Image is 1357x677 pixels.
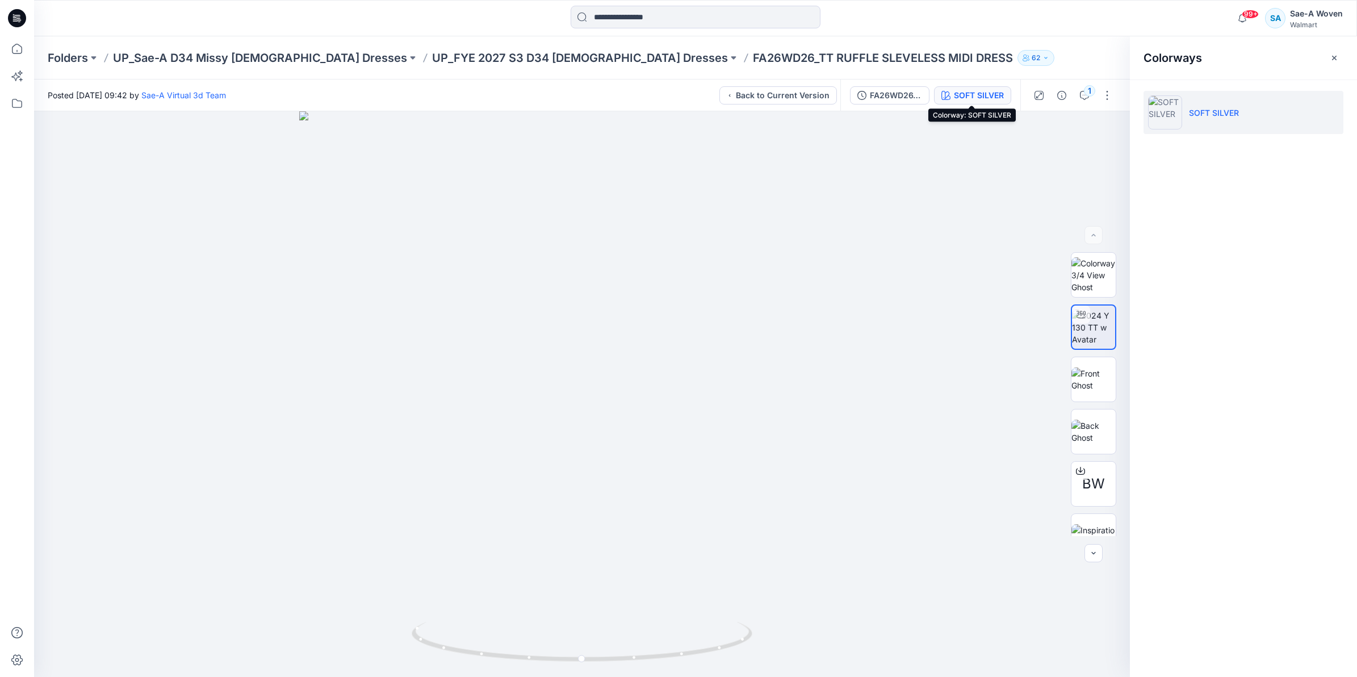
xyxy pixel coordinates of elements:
[753,50,1013,66] p: FA26WD26_TT RUFFLE SLEVELESS MIDI DRESS
[1071,420,1116,444] img: Back Ghost
[1075,86,1094,105] button: 1
[1265,8,1285,28] div: SA
[432,50,728,66] a: UP_FYE 2027 S3 D34 [DEMOGRAPHIC_DATA] Dresses
[954,89,1004,102] div: SOFT SILVER
[141,90,226,100] a: Sae-A Virtual 3d Team
[1072,310,1115,345] img: 2024 Y 130 TT w Avatar
[1148,95,1182,129] img: SOFT SILVER
[1071,524,1116,548] img: Inspiration Image
[719,86,837,105] button: Back to Current Version
[113,50,407,66] a: UP_Sae-A D34 Missy [DEMOGRAPHIC_DATA] Dresses
[1082,474,1105,494] span: BW
[850,86,929,105] button: FA26WD26_SOFT SILVER
[1290,7,1343,20] div: Sae-A Woven
[1084,85,1095,97] div: 1
[48,50,88,66] a: Folders
[1290,20,1343,29] div: Walmart
[870,89,922,102] div: FA26WD26_SOFT SILVER
[1071,257,1116,293] img: Colorway 3/4 View Ghost
[1242,10,1259,19] span: 99+
[1017,50,1054,66] button: 62
[1032,52,1040,64] p: 62
[1189,107,1239,119] p: SOFT SILVER
[1144,51,1202,65] h2: Colorways
[1053,86,1071,105] button: Details
[1071,367,1116,391] img: Front Ghost
[934,86,1011,105] button: SOFT SILVER
[48,89,226,101] span: Posted [DATE] 09:42 by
